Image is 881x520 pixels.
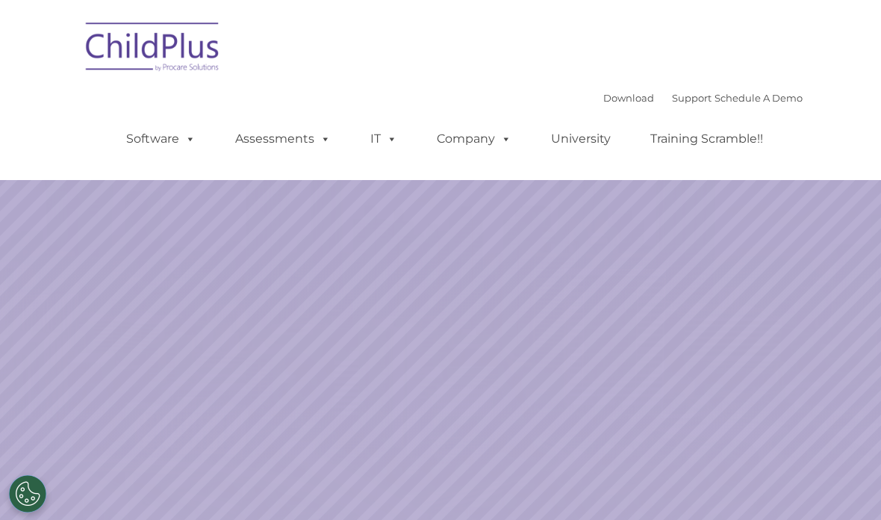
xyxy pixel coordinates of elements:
[355,124,412,154] a: IT
[635,124,778,154] a: Training Scramble!!
[9,475,46,513] button: Cookies Settings
[715,92,803,104] a: Schedule A Demo
[603,92,803,104] font: |
[603,92,654,104] a: Download
[536,124,626,154] a: University
[672,92,712,104] a: Support
[220,124,346,154] a: Assessments
[111,124,211,154] a: Software
[78,12,228,87] img: ChildPlus by Procare Solutions
[422,124,526,154] a: Company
